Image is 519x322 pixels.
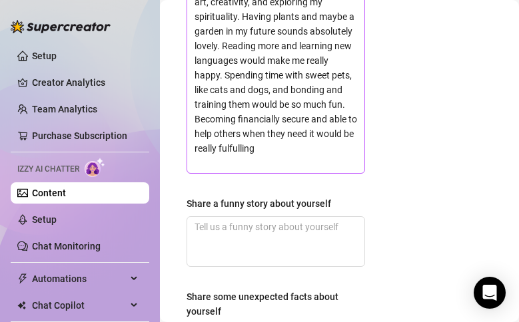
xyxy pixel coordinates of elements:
span: Chat Copilot [32,295,127,316]
a: Setup [32,51,57,61]
textarea: Share a funny story about yourself [187,217,364,266]
a: Team Analytics [32,104,97,114]
a: Purchase Subscription [32,130,127,141]
img: AI Chatter [85,158,105,177]
div: Share a funny story about yourself [187,196,331,211]
a: Content [32,188,66,198]
img: Chat Copilot [17,301,26,310]
img: logo-BBDzfeDw.svg [11,20,111,33]
label: Share some unexpected facts about yourself [187,289,365,319]
a: Chat Monitoring [32,241,101,251]
label: Share a funny story about yourself [187,196,340,211]
a: Creator Analytics [32,72,139,93]
span: Izzy AI Chatter [17,163,79,176]
div: Open Intercom Messenger [474,277,506,309]
span: thunderbolt [17,273,28,284]
div: Share some unexpected facts about yourself [187,289,356,319]
a: Setup [32,214,57,225]
span: Automations [32,268,127,289]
